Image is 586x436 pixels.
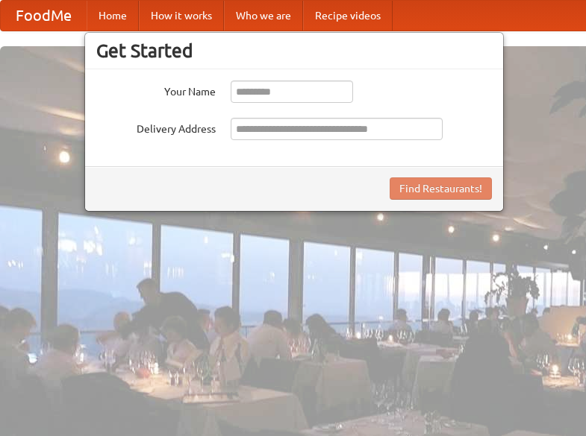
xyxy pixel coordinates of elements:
[303,1,393,31] a: Recipe videos
[96,118,216,136] label: Delivery Address
[1,1,87,31] a: FoodMe
[96,40,492,62] h3: Get Started
[87,1,139,31] a: Home
[224,1,303,31] a: Who we are
[96,80,216,99] label: Your Name
[390,177,492,200] button: Find Restaurants!
[139,1,224,31] a: How it works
